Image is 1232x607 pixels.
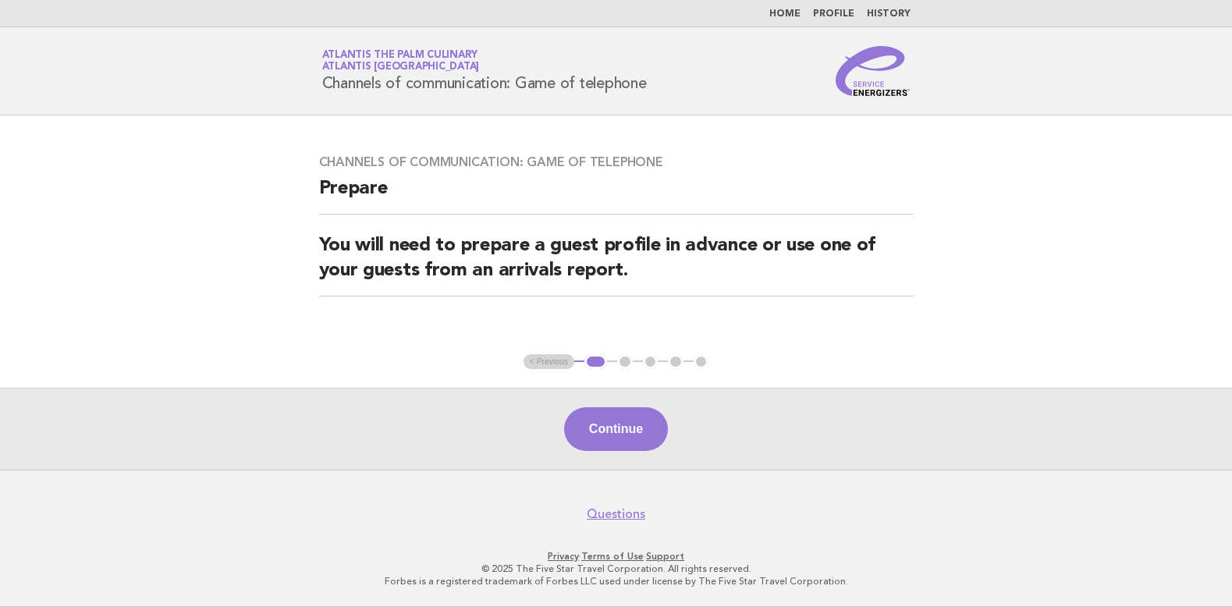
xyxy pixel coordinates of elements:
[587,506,645,522] a: Questions
[139,575,1094,587] p: Forbes is a registered trademark of Forbes LLC used under license by The Five Star Travel Corpora...
[867,9,911,19] a: History
[548,551,579,562] a: Privacy
[319,176,914,215] h2: Prepare
[319,233,914,296] h2: You will need to prepare a guest profile in advance or use one of your guests from an arrivals re...
[646,551,684,562] a: Support
[319,154,914,170] h3: Channels of communication: Game of telephone
[322,50,480,72] a: Atlantis The Palm CulinaryAtlantis [GEOGRAPHIC_DATA]
[581,551,644,562] a: Terms of Use
[322,51,647,91] h1: Channels of communication: Game of telephone
[139,550,1094,563] p: · ·
[813,9,854,19] a: Profile
[564,407,668,451] button: Continue
[584,354,607,370] button: 1
[769,9,801,19] a: Home
[139,563,1094,575] p: © 2025 The Five Star Travel Corporation. All rights reserved.
[836,46,911,96] img: Service Energizers
[322,62,480,73] span: Atlantis [GEOGRAPHIC_DATA]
